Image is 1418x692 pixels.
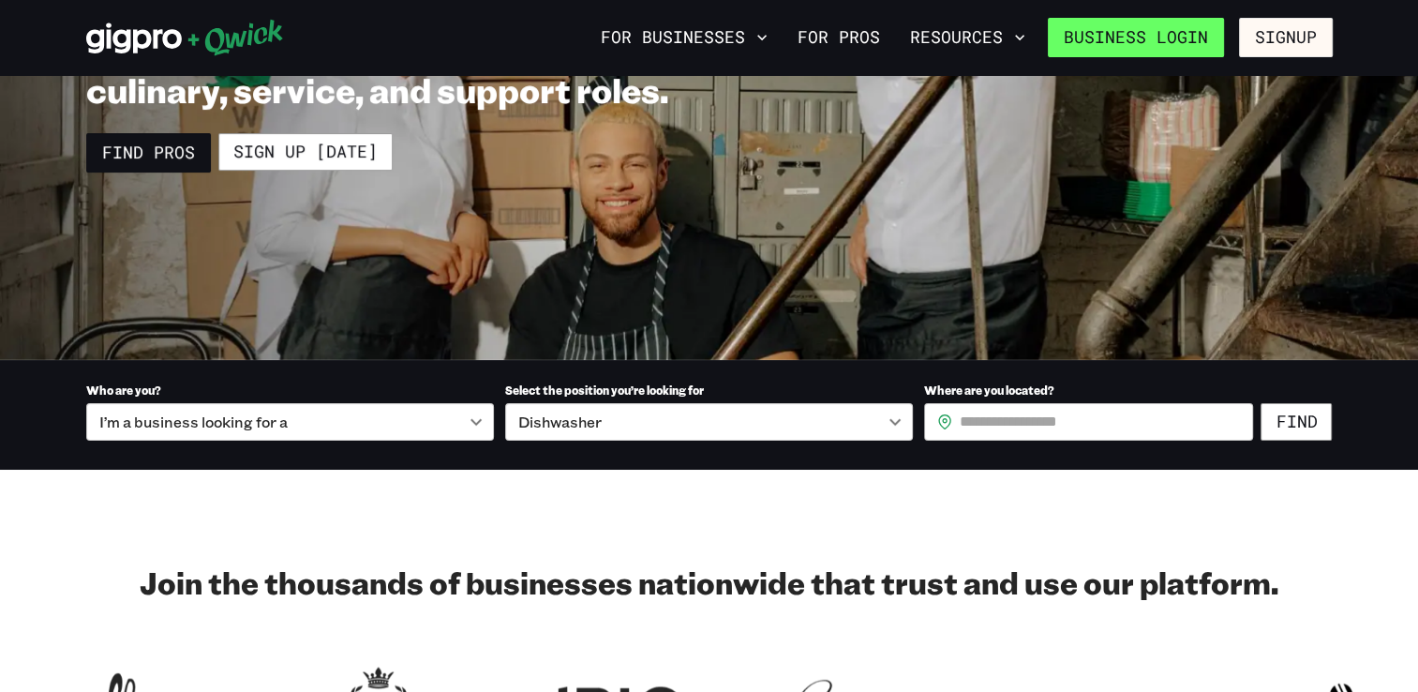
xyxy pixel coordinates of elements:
button: For Businesses [593,22,775,53]
a: Find Pros [86,133,211,173]
div: Dishwasher [505,403,913,441]
h2: Join the thousands of businesses nationwide that trust and use our platform. [86,564,1333,601]
button: Resources [903,22,1033,53]
button: Find [1261,403,1332,441]
a: Sign up [DATE] [218,133,393,171]
span: Where are you located? [924,383,1054,398]
h1: Qwick has all the help you need to cover culinary, service, and support roles. [86,26,834,111]
div: I’m a business looking for a [86,403,494,441]
span: Select the position you’re looking for [505,383,704,398]
a: Business Login [1048,18,1224,57]
button: Signup [1239,18,1333,57]
a: For Pros [790,22,888,53]
span: Who are you? [86,383,161,398]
